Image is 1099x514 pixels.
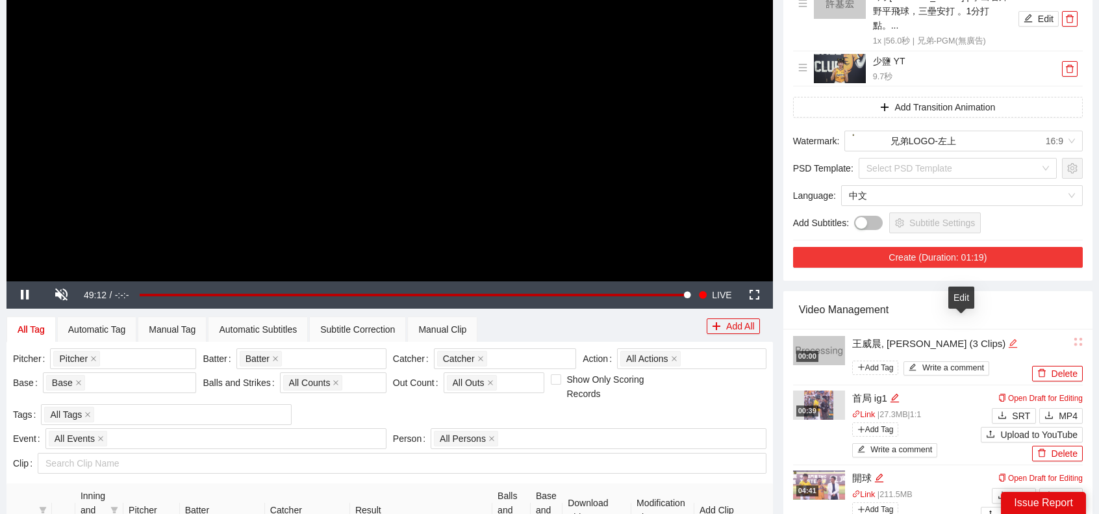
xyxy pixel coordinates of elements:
span: All Tags [50,407,82,422]
span: 中文 [849,186,1075,205]
div: Issue Report [1001,492,1086,514]
a: linkLink [852,410,876,419]
span: close [272,355,279,362]
label: Catcher [393,348,434,369]
span: Base [52,376,73,390]
button: editWrite a comment [903,361,989,376]
span: Watermark : [793,134,840,148]
button: editWrite a comment [852,443,938,457]
a: linkLink [852,490,876,499]
label: Balls and Strikes [203,372,279,393]
span: Pitcher [59,352,88,366]
label: Person [393,428,431,449]
div: 00:39 [796,405,818,417]
span: SRT [1012,489,1030,503]
img: thumbnail.png [814,54,866,83]
span: plus [857,363,865,371]
span: Add Tag [852,422,899,437]
div: Progress Bar [140,294,687,296]
button: downloadMP4 [1039,408,1083,424]
p: | 211.5 MB [852,489,981,502]
span: Add Tag [852,361,899,375]
button: settingSubtitle Settings [889,212,981,233]
p: | 27.3 MB | 1:1 [852,409,981,422]
span: edit [857,445,866,455]
div: Automatic Subtitles [219,322,297,337]
div: Subtitle Correction [320,322,395,337]
button: Unmute [43,281,79,309]
span: close [84,411,91,418]
img: 320x180.png [793,336,845,365]
a: Open Draft for Editing [998,394,1083,403]
button: delete [1062,61,1078,77]
span: link [852,410,861,418]
div: Manual Tag [149,322,196,337]
button: delete [1062,11,1078,27]
span: MP4 [1059,489,1078,503]
div: Edit [1008,336,1018,352]
h4: 少鹽 YT [873,54,1059,68]
span: download [998,411,1007,421]
button: Create (Duration: 01:19) [793,247,1083,268]
span: Language : [793,188,836,203]
span: download [1044,491,1054,501]
div: 04:41 [796,485,818,496]
div: All Tag [18,322,45,337]
label: Batter [203,348,236,369]
span: filter [36,506,49,514]
div: Edit [948,287,974,309]
span: All Outs [453,376,485,390]
span: / [109,290,112,300]
span: Upload to YouTube [1000,428,1078,442]
div: Manual Clip [418,322,466,337]
label: Clip [13,453,38,474]
span: Show Only Scoring Records [561,372,671,401]
div: 16:9 [1046,131,1063,151]
span: All Actions [620,351,681,366]
span: Batter [246,352,270,366]
div: Video Management [799,291,1077,328]
span: All Events [55,431,95,446]
span: 49:12 [84,290,107,300]
span: close [487,379,494,386]
span: delete [1037,368,1046,379]
label: Base [13,372,43,393]
button: downloadMP4 [1039,488,1083,504]
span: copy [998,474,1006,482]
div: 開球 [852,470,981,486]
span: All Counts [283,375,343,391]
span: plus [712,322,721,332]
div: 兄弟LOGO-左上 [852,131,955,151]
span: delete [1063,14,1077,23]
span: All Counts [289,376,331,390]
span: download [998,491,1007,501]
span: Base [46,375,85,391]
span: All Persons [440,431,486,446]
span: close [75,379,82,386]
button: setting [1062,158,1083,179]
span: filter [110,506,118,514]
label: Action [583,348,617,369]
span: Add Subtitles : [793,216,849,230]
img: %E5%85%84%E5%BC%9FLOGO-%E5%B7%A6%E4%B8%8A.png [852,134,881,150]
span: close [333,379,339,386]
button: Pause [6,281,43,309]
span: delete [1063,64,1077,73]
span: delete [1037,448,1046,459]
img: bf5f1ad3-ba23-42de-be30-039730c4c40d.jpg [793,470,845,500]
a: Open Draft for Editing [998,474,1083,483]
span: copy [998,394,1006,402]
button: deleteDelete [1032,446,1083,461]
span: close [671,355,677,362]
div: 首局 ig1 [852,391,981,406]
label: Event [13,428,45,449]
div: Edit [890,391,900,406]
div: 00:00 [796,351,818,362]
span: -:-:- [115,290,129,300]
button: Seek to live, currently playing live [694,281,736,309]
button: editEdit [1018,11,1059,27]
span: close [97,435,104,442]
button: downloadSRT [992,488,1036,504]
span: filter [39,506,47,514]
p: 9.7 秒 [873,71,1059,84]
